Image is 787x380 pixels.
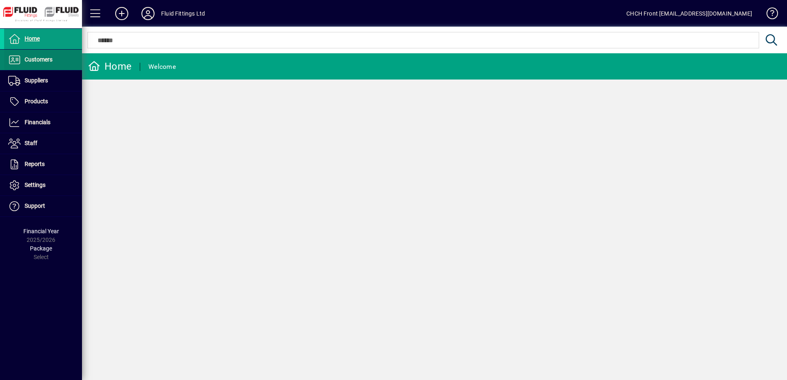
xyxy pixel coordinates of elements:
[25,77,48,84] span: Suppliers
[25,140,37,146] span: Staff
[4,71,82,91] a: Suppliers
[25,161,45,167] span: Reports
[25,56,52,63] span: Customers
[148,60,176,73] div: Welcome
[25,35,40,42] span: Home
[4,133,82,154] a: Staff
[4,175,82,196] a: Settings
[109,6,135,21] button: Add
[25,182,45,188] span: Settings
[4,112,82,133] a: Financials
[626,7,752,20] div: CHCH Front [EMAIL_ADDRESS][DOMAIN_NAME]
[4,50,82,70] a: Customers
[25,203,45,209] span: Support
[25,119,50,125] span: Financials
[760,2,777,28] a: Knowledge Base
[25,98,48,105] span: Products
[4,196,82,216] a: Support
[23,228,59,234] span: Financial Year
[30,245,52,252] span: Package
[88,60,132,73] div: Home
[4,91,82,112] a: Products
[135,6,161,21] button: Profile
[161,7,205,20] div: Fluid Fittings Ltd
[4,154,82,175] a: Reports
